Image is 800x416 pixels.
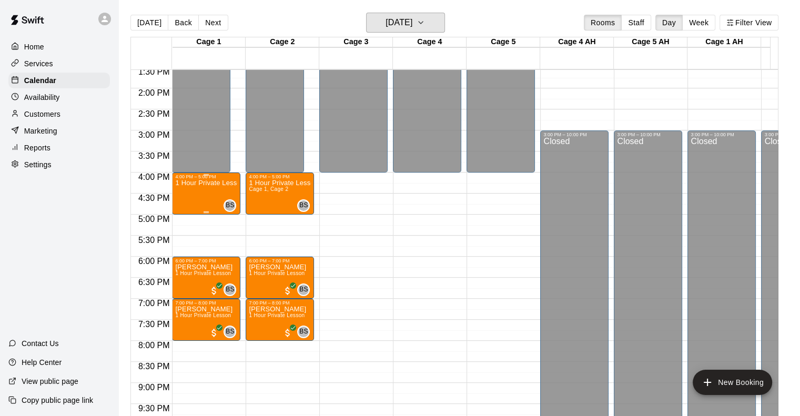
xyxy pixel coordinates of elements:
div: Bradley Swyers [297,199,310,212]
button: Day [655,15,683,31]
div: Cage 1 AH [687,37,761,47]
div: Cage 1 [172,37,246,47]
a: Services [8,56,110,72]
span: 1 Hour Private Lesson [249,312,305,318]
span: Bradley Swyers [301,199,310,212]
div: Bradley Swyers [224,326,236,338]
p: Services [24,58,53,69]
span: 8:00 PM [136,341,173,350]
a: Calendar [8,73,110,88]
span: 5:30 PM [136,236,173,245]
a: Settings [8,157,110,173]
span: BS [226,327,235,337]
span: Bradley Swyers [228,199,236,212]
p: Reports [24,143,50,153]
span: 8:30 PM [136,362,173,371]
p: Contact Us [22,338,59,349]
span: 9:00 PM [136,383,173,392]
span: All customers have paid [282,328,293,338]
div: Bradley Swyers [224,283,236,296]
div: Customers [8,106,110,122]
span: 6:00 PM [136,257,173,266]
span: 7:00 PM [136,299,173,308]
div: 6:00 PM – 7:00 PM: Ethan Roma [172,257,240,299]
span: 4:30 PM [136,194,173,202]
div: Home [8,39,110,55]
span: Bradley Swyers [228,283,236,296]
span: Cage 1, Cage 2 [249,186,288,192]
div: 4:00 PM – 5:00 PM: 1 Hour Private Lesson [172,173,240,215]
h6: [DATE] [386,15,412,30]
div: 7:00 PM – 8:00 PM: Isaac Flood [172,299,240,341]
span: 2:30 PM [136,109,173,118]
button: Staff [621,15,651,31]
div: 3:00 PM – 10:00 PM [617,132,679,137]
div: Bradley Swyers [297,283,310,296]
p: View public page [22,376,78,387]
span: BS [299,200,308,211]
a: Availability [8,89,110,105]
div: Cage 3 [319,37,393,47]
div: Bradley Swyers [297,326,310,338]
div: 3:00 PM – 10:00 PM [543,132,605,137]
div: 6:00 PM – 7:00 PM: Ethan Roma [246,257,314,299]
div: 4:00 PM – 5:00 PM [249,174,311,179]
div: Cage 2 [246,37,319,47]
span: 4:00 PM [136,173,173,181]
div: 4:00 PM – 5:00 PM: 1 Hour Private Lesson [246,173,314,215]
a: Marketing [8,123,110,139]
p: Help Center [22,357,62,368]
p: Settings [24,159,52,170]
span: 5:00 PM [136,215,173,224]
span: Bradley Swyers [301,326,310,338]
div: 7:00 PM – 8:00 PM [249,300,311,306]
span: All customers have paid [209,286,219,296]
p: Marketing [24,126,57,136]
span: All customers have paid [282,286,293,296]
span: Bradley Swyers [301,283,310,296]
div: Cage 5 [467,37,540,47]
span: All customers have paid [209,328,219,338]
button: add [693,370,772,395]
span: 9:30 PM [136,404,173,413]
div: Cage 4 AH [540,37,614,47]
a: Reports [8,140,110,156]
div: Cage 5 AH [614,37,687,47]
div: 7:00 PM – 8:00 PM [175,300,237,306]
button: Rooms [584,15,622,31]
span: BS [226,285,235,295]
span: 2:00 PM [136,88,173,97]
p: Copy public page link [22,395,93,405]
p: Home [24,42,44,52]
span: 7:30 PM [136,320,173,329]
div: 6:00 PM – 7:00 PM [249,258,311,263]
div: 3:00 PM – 10:00 PM [691,132,753,137]
span: 6:30 PM [136,278,173,287]
span: Bradley Swyers [228,326,236,338]
p: Availability [24,92,60,103]
div: 7:00 PM – 8:00 PM: Isaac Flood [246,299,314,341]
div: 6:00 PM – 7:00 PM [175,258,237,263]
p: Customers [24,109,60,119]
p: Calendar [24,75,56,86]
button: Week [682,15,715,31]
span: 1 Hour Private Lesson [249,270,305,276]
span: BS [299,327,308,337]
span: BS [226,200,235,211]
span: BS [299,285,308,295]
button: [DATE] [366,13,445,33]
button: [DATE] [130,15,168,31]
span: 3:30 PM [136,151,173,160]
span: 1 Hour Private Lesson [175,312,231,318]
button: Next [198,15,228,31]
div: Bradley Swyers [224,199,236,212]
span: 3:00 PM [136,130,173,139]
button: Back [168,15,199,31]
span: 1:30 PM [136,67,173,76]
